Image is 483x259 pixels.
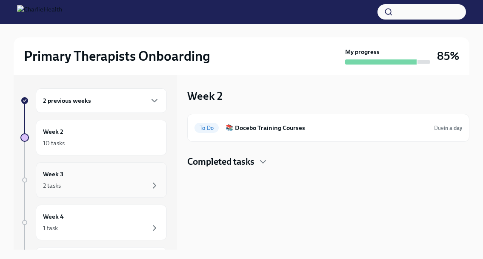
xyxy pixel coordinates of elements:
[43,181,61,190] div: 2 tasks
[43,224,58,232] div: 1 task
[444,125,462,131] strong: in a day
[24,48,210,65] h2: Primary Therapists Onboarding
[36,88,167,113] div: 2 previous weeks
[187,155,254,168] h4: Completed tasks
[20,162,167,198] a: Week 32 tasks
[43,139,65,147] div: 10 tasks
[187,88,223,104] h3: Week 2
[43,96,91,105] h6: 2 previous weeks
[43,127,63,136] h6: Week 2
[17,5,62,19] img: CharlieHealth
[194,125,219,131] span: To Do
[345,48,380,56] strong: My progress
[43,169,63,179] h6: Week 3
[194,121,462,135] a: To Do📚 Docebo Training CoursesDuein a day
[226,123,427,132] h6: 📚 Docebo Training Courses
[434,124,462,132] span: August 12th, 2025 10:00
[187,155,469,168] div: Completed tasks
[20,120,167,155] a: Week 210 tasks
[20,205,167,240] a: Week 41 task
[43,212,64,221] h6: Week 4
[437,48,459,64] h3: 85%
[434,125,462,131] span: Due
